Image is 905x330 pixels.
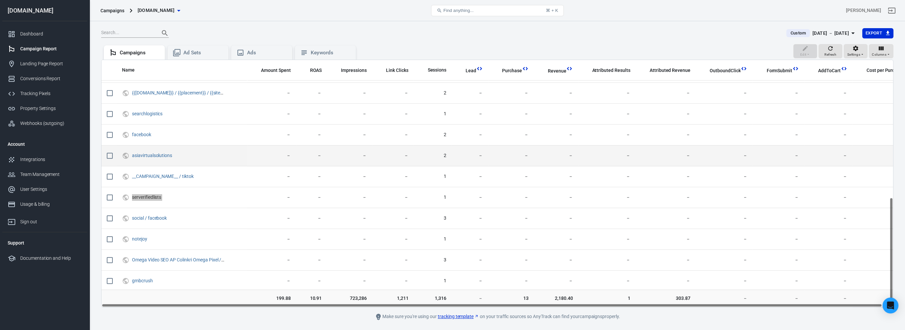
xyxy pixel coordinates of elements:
[20,90,82,97] div: Tracking Pixels
[522,65,529,72] svg: This column is calculated from AnyTrack real-time data
[132,132,152,137] span: facebook
[252,215,291,222] span: －
[377,66,409,74] span: The number of clicks on links within the ad that led to advertiser-specified destinations
[457,236,483,243] span: －
[138,6,175,15] span: omegaindexer.com
[539,90,573,96] span: －
[132,90,253,95] a: {{[DOMAIN_NAME]}} / {{placement}} / {{site_source_name}}
[583,152,630,159] span: －
[493,257,529,263] span: －
[132,236,147,242] a: notejoy
[818,68,841,74] span: AddToCart
[122,110,129,118] svg: UTM & Web Traffic
[824,52,836,58] span: Refresh
[20,201,82,208] div: Usage & billing
[493,295,529,302] span: 13
[419,173,446,180] span: 1
[377,295,409,302] span: 1,211
[457,278,483,284] span: －
[132,257,226,262] span: Omega Video SEO AP Colinkri Omega Pixel / Omega Video / 6218997789412
[583,132,630,138] span: －
[583,111,630,117] span: －
[120,49,160,56] div: Campaigns
[377,194,409,201] span: －
[758,236,799,243] span: －
[301,236,322,243] span: －
[132,278,154,283] span: gmbcrush
[132,195,162,199] span: serverifiedlists
[457,194,483,201] span: －
[122,89,129,97] svg: UTM & Web Traffic
[758,295,799,302] span: －
[332,90,367,96] span: －
[20,45,82,52] div: Campaign Report
[858,194,905,201] span: －
[641,173,690,180] span: －
[641,295,690,302] span: 303.87
[457,90,483,96] span: －
[419,236,446,243] span: 1
[2,167,87,182] a: Team Management
[377,152,409,159] span: －
[548,68,566,75] span: Revenue
[100,7,124,14] div: Campaigns
[301,215,322,222] span: －
[122,131,129,139] svg: UTM & Web Traffic
[858,152,905,159] span: －
[758,132,799,138] span: －
[650,66,690,74] span: The total revenue attributed according to your ad network (Facebook, Google, etc.)
[641,257,690,263] span: －
[2,71,87,86] a: Conversions Report
[882,298,898,313] div: Open Intercom Messenger
[592,66,630,74] span: The total conversions attributed according to your ad network (Facebook, Google, etc.)
[867,67,905,74] span: Cost per Purchase
[758,278,799,284] span: －
[869,44,893,59] button: Columns
[419,194,446,201] span: 1
[641,152,690,159] span: －
[710,68,741,74] span: OutboundClick
[122,256,129,264] svg: UTM & Web Traffic
[583,194,630,201] span: －
[858,236,905,243] span: －
[583,236,630,243] span: －
[132,257,288,262] a: Omega Video SEO AP Colinkri Omega Pixel / Omega Video / 6218997789412
[539,278,573,284] span: －
[701,90,747,96] span: －
[332,132,367,138] span: －
[183,49,223,56] div: Ad Sets
[818,44,842,59] button: Refresh
[122,67,143,74] span: Name
[641,215,690,222] span: －
[419,215,446,222] span: 3
[247,49,287,56] div: Ads
[583,173,630,180] span: －
[20,218,82,225] div: Sign out
[386,66,409,74] span: The number of clicks on links within the ad that led to advertiser-specified destinations
[132,90,226,95] span: {{ad.name}} / {{placement}} / {{site_source_name}}
[641,278,690,284] span: －
[846,7,881,14] div: Account id: BhKL7z2o
[758,194,799,201] span: －
[583,295,630,302] span: 1
[377,90,409,96] span: －
[809,194,847,201] span: －
[419,257,446,263] span: 3
[758,68,792,74] span: FormSubmit
[2,116,87,131] a: Webhooks (outgoing)
[788,30,808,36] span: Custom
[20,105,82,112] div: Property Settings
[741,65,747,72] svg: This column is calculated from AnyTrack real-time data
[493,173,529,180] span: －
[457,152,483,159] span: －
[377,111,409,117] span: －
[2,86,87,101] a: Tracking Pixels
[377,257,409,263] span: －
[377,132,409,138] span: －
[122,277,129,285] svg: UTM & Web Traffic
[583,90,630,96] span: －
[641,111,690,117] span: －
[252,111,291,117] span: －
[641,90,690,96] span: －
[466,68,476,74] span: Lead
